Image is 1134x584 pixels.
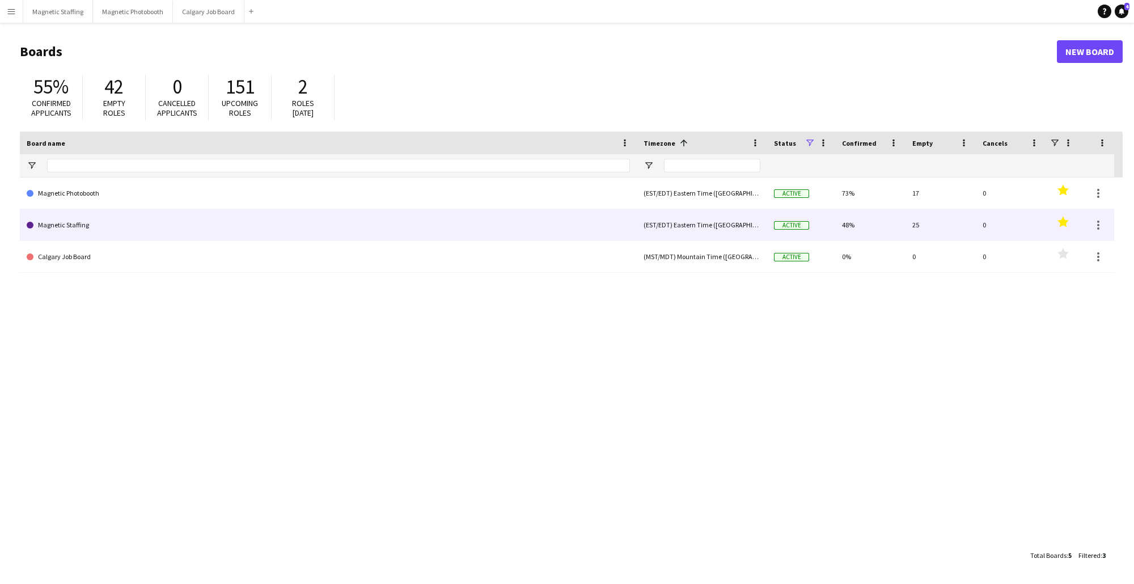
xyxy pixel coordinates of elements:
button: Calgary Job Board [173,1,244,23]
span: Filtered [1078,551,1101,560]
span: Board name [27,139,65,147]
span: 42 [104,74,124,99]
span: Status [774,139,796,147]
span: Empty [912,139,933,147]
a: Magnetic Photobooth [27,177,630,209]
div: : [1030,544,1072,566]
span: 55% [33,74,69,99]
div: 73% [835,177,905,209]
div: (EST/EDT) Eastern Time ([GEOGRAPHIC_DATA] & [GEOGRAPHIC_DATA]) [637,209,767,240]
input: Board name Filter Input [47,159,630,172]
span: 2 [298,74,308,99]
div: 17 [905,177,976,209]
button: Open Filter Menu [644,160,654,171]
span: Confirmed applicants [31,98,71,118]
div: : [1078,544,1106,566]
div: 0 [976,241,1046,272]
a: Magnetic Staffing [27,209,630,241]
a: New Board [1057,40,1123,63]
input: Timezone Filter Input [664,159,760,172]
button: Magnetic Photobooth [93,1,173,23]
span: Empty roles [103,98,125,118]
span: 5 [1068,551,1072,560]
span: Timezone [644,139,675,147]
span: Roles [DATE] [292,98,314,118]
h1: Boards [20,43,1057,60]
div: 0 [905,241,976,272]
span: Active [774,189,809,198]
div: 25 [905,209,976,240]
span: 0 [172,74,182,99]
span: 3 [1102,551,1106,560]
span: 4 [1124,3,1129,10]
span: 151 [226,74,255,99]
span: Active [774,253,809,261]
span: Cancelled applicants [157,98,197,118]
div: 0% [835,241,905,272]
span: Active [774,221,809,230]
div: 0 [976,209,1046,240]
span: Cancels [983,139,1008,147]
div: 48% [835,209,905,240]
div: 0 [976,177,1046,209]
span: Upcoming roles [222,98,258,118]
a: Calgary Job Board [27,241,630,273]
div: (EST/EDT) Eastern Time ([GEOGRAPHIC_DATA] & [GEOGRAPHIC_DATA]) [637,177,767,209]
span: Total Boards [1030,551,1067,560]
button: Open Filter Menu [27,160,37,171]
span: Confirmed [842,139,877,147]
div: (MST/MDT) Mountain Time ([GEOGRAPHIC_DATA] & [GEOGRAPHIC_DATA]) [637,241,767,272]
a: 4 [1115,5,1128,18]
button: Magnetic Staffing [23,1,93,23]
